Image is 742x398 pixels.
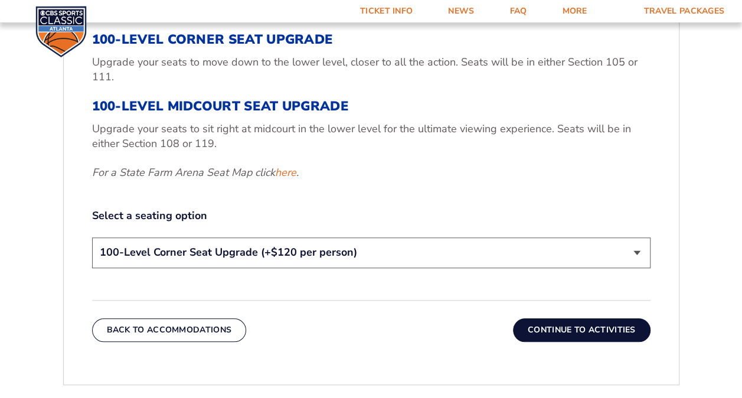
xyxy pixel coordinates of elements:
h3: 100-Level Midcourt Seat Upgrade [92,99,651,114]
button: Back To Accommodations [92,318,247,342]
a: here [275,165,296,180]
img: CBS Sports Classic [35,6,87,57]
h3: 100-Level Corner Seat Upgrade [92,32,651,47]
p: Upgrade your seats to sit right at midcourt in the lower level for the ultimate viewing experienc... [92,122,651,151]
label: Select a seating option [92,208,651,223]
p: Upgrade your seats to move down to the lower level, closer to all the action. Seats will be in ei... [92,55,651,84]
button: Continue To Activities [513,318,651,342]
em: For a State Farm Arena Seat Map click . [92,165,299,180]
